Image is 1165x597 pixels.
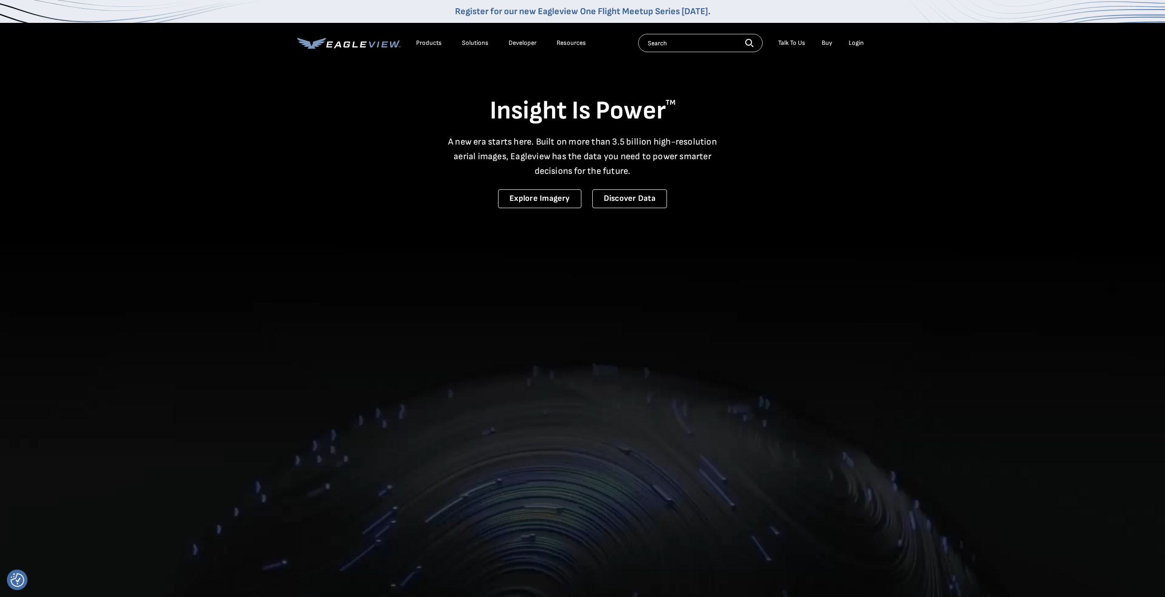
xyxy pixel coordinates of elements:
a: Discover Data [592,189,667,208]
div: Login [849,39,864,47]
a: Explore Imagery [498,189,581,208]
div: Solutions [462,39,488,47]
div: Resources [557,39,586,47]
div: Products [416,39,442,47]
a: Register for our new Eagleview One Flight Meetup Series [DATE]. [455,6,710,17]
input: Search [638,34,763,52]
div: Talk To Us [778,39,805,47]
a: Developer [509,39,536,47]
a: Buy [822,39,832,47]
sup: TM [666,98,676,107]
button: Consent Preferences [11,573,24,587]
h1: Insight Is Power [297,95,868,127]
img: Revisit consent button [11,573,24,587]
p: A new era starts here. Built on more than 3.5 billion high-resolution aerial images, Eagleview ha... [443,134,723,178]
